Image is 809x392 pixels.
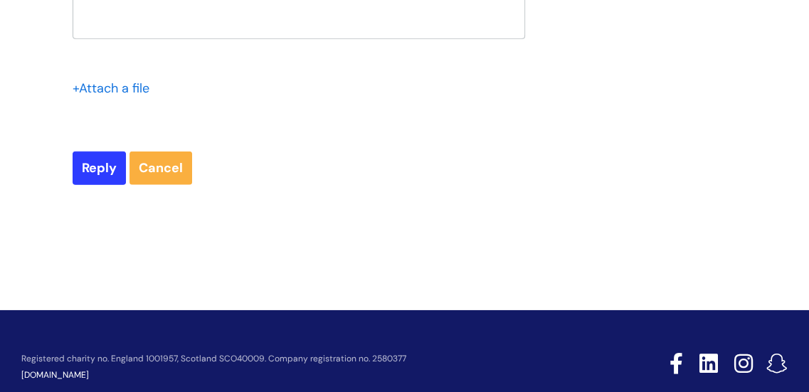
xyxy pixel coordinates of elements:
a: [DOMAIN_NAME] [21,369,89,381]
span: + [73,80,79,97]
a: Cancel [129,152,192,184]
p: Registered charity no. England 1001957, Scotland SCO40009. Company registration no. 2580377 [21,354,591,364]
div: Attach a file [73,77,158,100]
input: Reply [73,152,126,184]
